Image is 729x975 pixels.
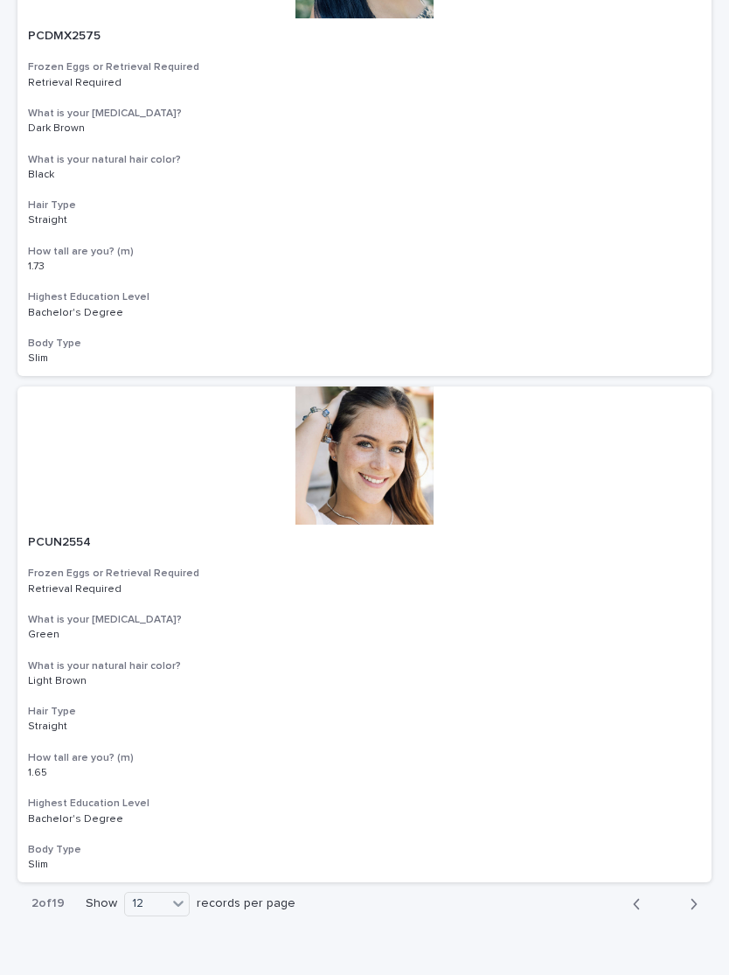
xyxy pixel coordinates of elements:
[17,882,79,925] p: 2 of 19
[28,60,701,74] h3: Frozen Eggs or Retrieval Required
[17,387,712,882] a: PCUN2554Frozen Eggs or Retrieval RequiredRetrieval RequiredWhat is your [MEDICAL_DATA]?GreenWhat ...
[28,261,701,273] p: 1.73
[28,705,701,719] h3: Hair Type
[28,77,701,89] p: Retrieval Required
[28,198,701,212] h3: Hair Type
[86,896,117,911] p: Show
[28,797,701,811] h3: Highest Education Level
[28,535,701,550] p: PCUN2554
[28,613,701,627] h3: What is your [MEDICAL_DATA]?
[28,290,701,304] h3: Highest Education Level
[28,352,701,365] p: Slim
[28,675,701,687] p: Light Brown
[28,859,701,871] p: Slim
[665,896,712,912] button: Next
[28,767,701,779] p: 1.65
[28,307,701,319] p: Bachelor's Degree
[28,843,701,857] h3: Body Type
[125,894,167,914] div: 12
[28,629,701,641] p: Green
[28,583,701,595] p: Retrieval Required
[28,169,701,181] p: Black
[28,567,701,581] h3: Frozen Eggs or Retrieval Required
[28,122,701,135] p: Dark Brown
[619,896,665,912] button: Back
[28,721,701,733] p: Straight
[28,214,701,226] p: Straight
[28,751,701,765] h3: How tall are you? (m)
[197,896,295,911] p: records per page
[28,29,701,44] p: PCDMX2575
[28,659,701,673] h3: What is your natural hair color?
[28,153,701,167] h3: What is your natural hair color?
[28,813,701,825] p: Bachelor's Degree
[28,245,701,259] h3: How tall are you? (m)
[28,337,701,351] h3: Body Type
[28,107,701,121] h3: What is your [MEDICAL_DATA]?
